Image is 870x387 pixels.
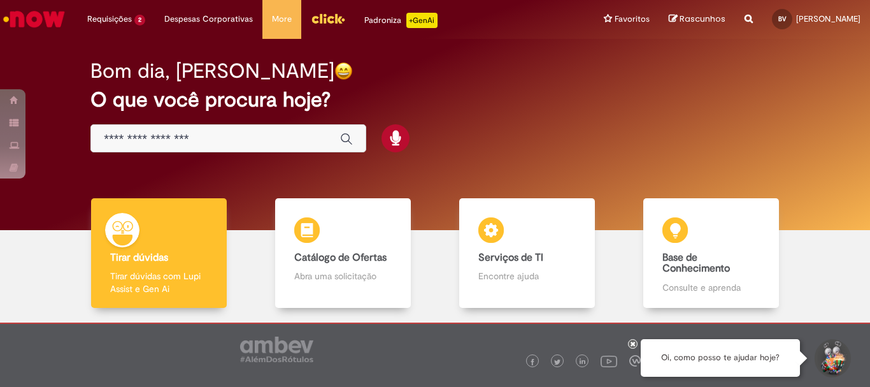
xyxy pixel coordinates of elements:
img: happy-face.png [334,62,353,80]
div: Padroniza [364,13,438,28]
img: logo_footer_ambev_rotulo_gray.png [240,337,313,362]
span: 2 [134,15,145,26]
button: Iniciar Conversa de Suporte [813,339,851,377]
p: +GenAi [406,13,438,28]
a: Serviços de TI Encontre ajuda [435,198,619,309]
a: Rascunhos [669,13,725,26]
span: Rascunhos [680,13,725,25]
b: Serviços de TI [478,251,543,264]
p: Encontre ajuda [478,270,575,282]
img: logo_footer_facebook.png [529,359,536,365]
b: Tirar dúvidas [110,251,168,264]
div: Oi, como posso te ajudar hoje? [641,339,800,377]
p: Consulte e aprenda [662,281,759,294]
a: Base de Conhecimento Consulte e aprenda [619,198,803,309]
span: More [272,13,292,26]
b: Catálogo de Ofertas [294,251,387,264]
span: [PERSON_NAME] [796,13,860,24]
b: Base de Conhecimento [662,251,730,275]
span: BV [778,15,787,23]
img: click_logo_yellow_360x200.png [311,9,345,28]
a: Tirar dúvidas Tirar dúvidas com Lupi Assist e Gen Ai [67,198,251,309]
a: Catálogo de Ofertas Abra uma solicitação [251,198,435,309]
p: Tirar dúvidas com Lupi Assist e Gen Ai [110,270,207,295]
p: Abra uma solicitação [294,270,391,282]
span: Requisições [87,13,132,26]
img: logo_footer_twitter.png [554,359,560,365]
h2: O que você procura hoje? [90,89,780,111]
img: ServiceNow [1,6,67,32]
img: logo_footer_workplace.png [629,355,641,367]
span: Favoritos [615,13,650,26]
img: logo_footer_youtube.png [601,353,617,369]
h2: Bom dia, [PERSON_NAME] [90,60,334,82]
img: logo_footer_linkedin.png [580,358,586,366]
span: Despesas Corporativas [164,13,253,26]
